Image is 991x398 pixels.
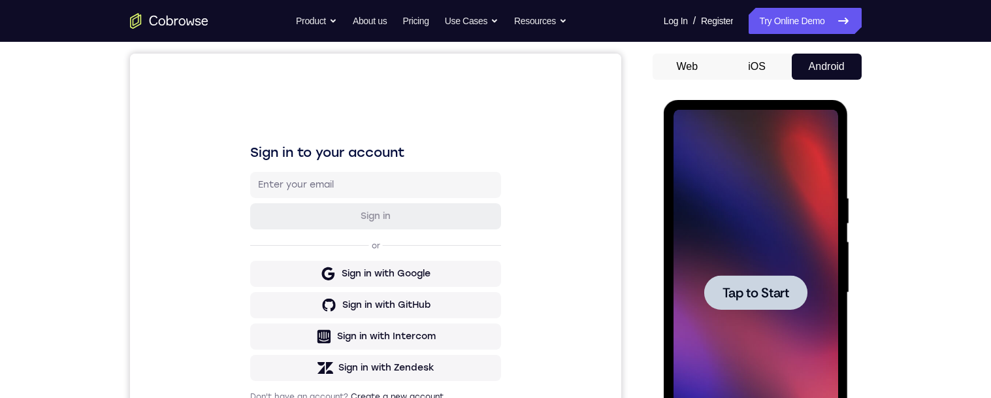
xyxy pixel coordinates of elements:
span: Tap to Start [59,186,125,199]
button: Android [792,54,862,80]
button: iOS [722,54,792,80]
div: Sign in with Zendesk [208,308,304,321]
a: Go to the home page [130,13,208,29]
button: Sign in with GitHub [120,239,371,265]
div: Sign in with Google [212,214,301,227]
a: About us [353,8,387,34]
button: Sign in with Intercom [120,270,371,296]
a: Create a new account [221,339,314,348]
button: Resources [514,8,567,34]
button: Product [296,8,337,34]
button: Sign in with Google [120,207,371,233]
a: Register [701,8,733,34]
a: Pricing [402,8,429,34]
a: Try Online Demo [749,8,861,34]
button: Tap to Start [41,175,144,210]
div: Sign in with Intercom [207,276,306,290]
p: Don't have an account? [120,338,371,348]
div: Sign in with GitHub [212,245,301,258]
p: or [239,187,253,197]
button: Use Cases [445,8,498,34]
button: Web [653,54,723,80]
span: / [693,13,696,29]
button: Sign in with Zendesk [120,301,371,327]
a: Log In [664,8,688,34]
